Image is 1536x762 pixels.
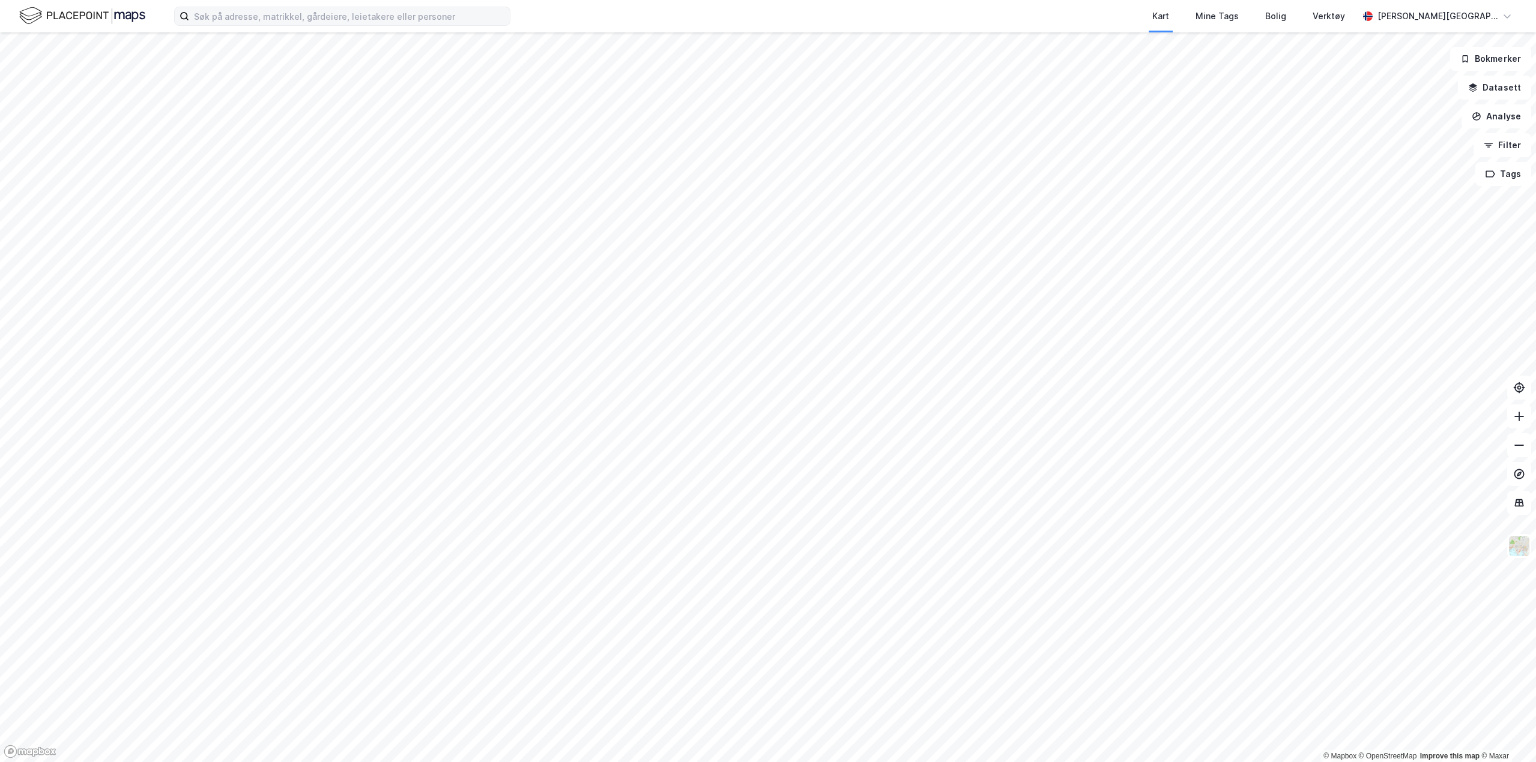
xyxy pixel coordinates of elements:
a: OpenStreetMap [1359,752,1417,760]
button: Filter [1474,133,1531,157]
a: Mapbox [1323,752,1356,760]
a: Improve this map [1420,752,1480,760]
img: Z [1508,535,1531,557]
button: Bokmerker [1450,47,1531,71]
input: Søk på adresse, matrikkel, gårdeiere, leietakere eller personer [189,7,510,25]
img: logo.f888ab2527a4732fd821a326f86c7f29.svg [19,5,145,26]
div: Mine Tags [1196,9,1239,23]
button: Tags [1475,162,1531,186]
a: Mapbox homepage [4,745,56,758]
iframe: Chat Widget [1476,704,1536,762]
div: Kart [1152,9,1169,23]
div: [PERSON_NAME][GEOGRAPHIC_DATA] [1377,9,1498,23]
div: Bolig [1265,9,1286,23]
button: Datasett [1458,76,1531,100]
div: Verktøy [1313,9,1345,23]
button: Analyse [1462,104,1531,128]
